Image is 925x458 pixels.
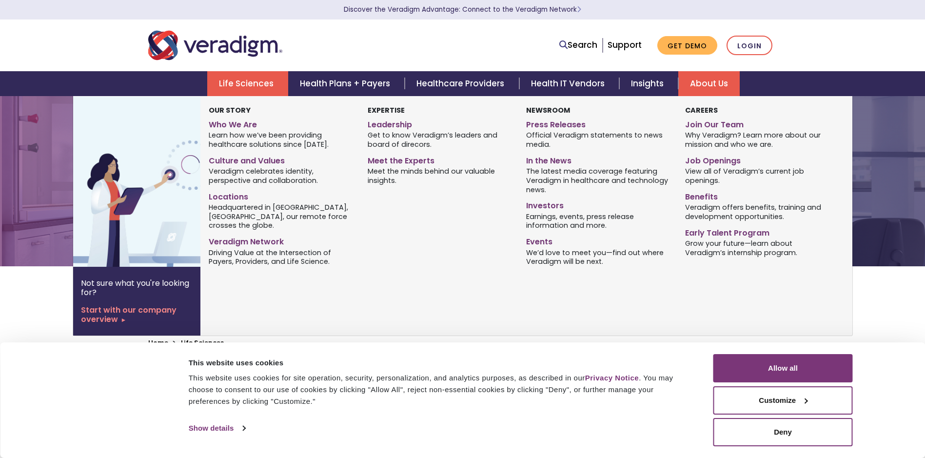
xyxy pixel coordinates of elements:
[526,211,670,230] span: Earnings, events, press release information and more.
[685,166,829,185] span: View all of Veradigm’s current job openings.
[209,202,353,230] span: Headquartered in [GEOGRAPHIC_DATA], [GEOGRAPHIC_DATA], our remote force crosses the globe.
[81,305,193,324] a: Start with our company overview
[148,338,168,347] a: Home
[526,116,670,130] a: Press Releases
[189,372,691,407] div: This website uses cookies for site operation, security, personalization, and analytics purposes, ...
[209,247,353,266] span: Driving Value at the Intersection of Payers, Providers, and Life Science.
[209,116,353,130] a: Who We Are
[657,36,717,55] a: Get Demo
[344,5,581,14] a: Discover the Veradigm Advantage: Connect to the Veradigm NetworkLearn More
[368,105,405,115] strong: Expertise
[685,116,829,130] a: Join Our Team
[526,247,670,266] span: We’d love to meet you—find out where Veradigm will be next.
[526,233,670,247] a: Events
[519,71,619,96] a: Health IT Vendors
[368,152,512,166] a: Meet the Experts
[577,5,581,14] span: Learn More
[368,116,512,130] a: Leadership
[713,354,853,382] button: Allow all
[207,71,288,96] a: Life Sciences
[713,418,853,446] button: Deny
[526,130,670,149] span: Official Veradigm statements to news media.
[526,166,670,195] span: The latest media coverage featuring Veradigm in healthcare and technology news.
[209,105,251,115] strong: Our Story
[189,421,245,436] a: Show details
[209,166,353,185] span: Veradigm celebrates identity, perspective and collaboration.
[368,166,512,185] span: Meet the minds behind our valuable insights.
[209,152,353,166] a: Culture and Values
[209,130,353,149] span: Learn how we’ve been providing healthcare solutions since [DATE].
[526,105,570,115] strong: Newsroom
[73,96,230,267] img: Vector image of Veradigm’s Story
[685,152,829,166] a: Job Openings
[619,71,678,96] a: Insights
[685,238,829,257] span: Grow your future—learn about Veradigm’s internship program.
[685,202,829,221] span: Veradigm offers benefits, training and development opportunities.
[189,357,691,369] div: This website uses cookies
[685,105,718,115] strong: Careers
[526,152,670,166] a: In the News
[81,279,193,297] p: Not sure what you're looking for?
[209,188,353,202] a: Locations
[713,386,853,415] button: Customize
[368,130,512,149] span: Get to know Veradigm’s leaders and board of direcors.
[148,29,282,61] img: Veradigm logo
[678,71,740,96] a: About Us
[288,71,405,96] a: Health Plans + Payers
[405,71,519,96] a: Healthcare Providers
[685,130,829,149] span: Why Veradigm? Learn more about our mission and who we are.
[685,188,829,202] a: Benefits
[209,233,353,247] a: Veradigm Network
[526,197,670,211] a: Investors
[685,224,829,239] a: Early Talent Program
[585,374,639,382] a: Privacy Notice
[608,39,642,51] a: Support
[559,39,597,52] a: Search
[727,36,772,56] a: Login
